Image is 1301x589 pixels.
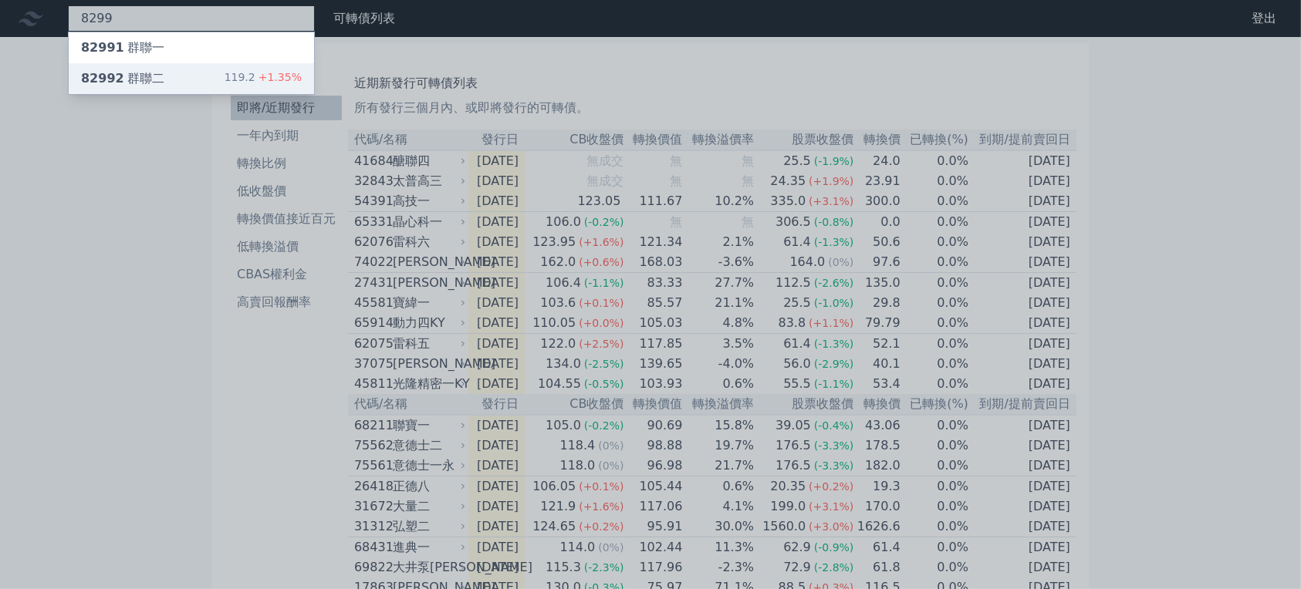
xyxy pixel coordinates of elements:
[81,69,164,88] div: 群聯二
[225,69,302,88] div: 119.2
[69,32,314,63] a: 82991群聯一
[81,39,164,57] div: 群聯一
[81,71,124,86] span: 82992
[69,63,314,94] a: 82992群聯二 119.2+1.35%
[255,71,302,83] span: +1.35%
[81,40,124,55] span: 82991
